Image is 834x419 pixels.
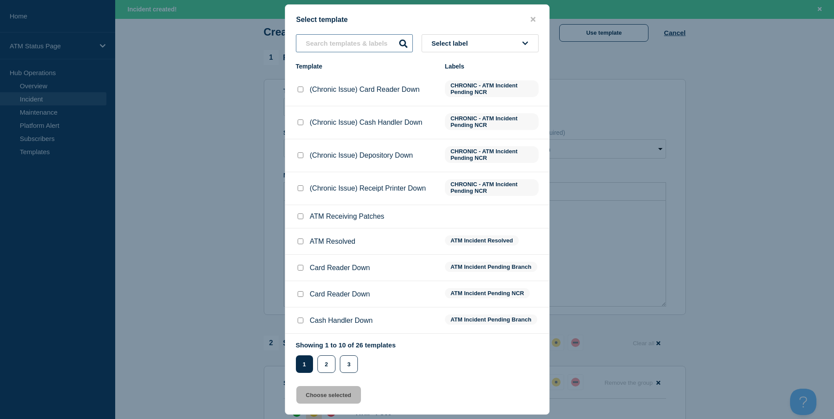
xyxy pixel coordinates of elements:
input: (Chronic Issue) Cash Handler Down checkbox [298,119,303,125]
button: 3 [340,355,358,373]
input: Card Reader Down checkbox [298,291,303,297]
div: Labels [445,63,539,70]
button: Choose selected [296,386,361,404]
span: Select label [432,40,472,47]
input: ATM Resolved checkbox [298,238,303,244]
input: Card Reader Down checkbox [298,265,303,271]
p: Cash Handler Down [310,317,373,325]
div: Select template [285,15,549,24]
p: (Chronic Issue) Cash Handler Down [310,119,422,126]
span: CHRONIC - ATM Incident Pending NCR [445,113,539,130]
input: ATM Receiving Patches checkbox [298,213,303,219]
button: Select label [422,34,539,52]
span: CHRONIC - ATM Incident Pending NCR [445,80,539,97]
p: Card Reader Down [310,264,370,272]
span: CHRONIC - ATM Incident Pending NCR [445,146,539,163]
span: ATM Incident Resolved [445,235,519,246]
p: Card Reader Down [310,290,370,298]
button: close button [528,15,538,24]
span: ATM Incident Pending Branch [445,262,537,272]
p: ATM Receiving Patches [310,213,385,220]
p: (Chronic Issue) Depository Down [310,152,413,159]
input: Search templates & labels [296,34,413,52]
p: ATM Resolved [310,238,356,246]
input: (Chronic Issue) Depository Down checkbox [298,152,303,158]
input: (Chronic Issue) Card Reader Down checkbox [298,87,303,92]
p: (Chronic Issue) Receipt Printer Down [310,184,426,192]
p: (Chronic Issue) Card Reader Down [310,86,420,94]
p: Showing 1 to 10 of 26 templates [296,341,396,349]
span: CHRONIC - ATM Incident Pending NCR [445,179,539,196]
span: ATM Incident Pending NCR [445,288,530,298]
button: 2 [317,355,335,373]
div: Template [296,63,436,70]
span: ATM Incident Pending Branch [445,314,537,325]
button: 1 [296,355,313,373]
input: Cash Handler Down checkbox [298,318,303,323]
input: (Chronic Issue) Receipt Printer Down checkbox [298,185,303,191]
